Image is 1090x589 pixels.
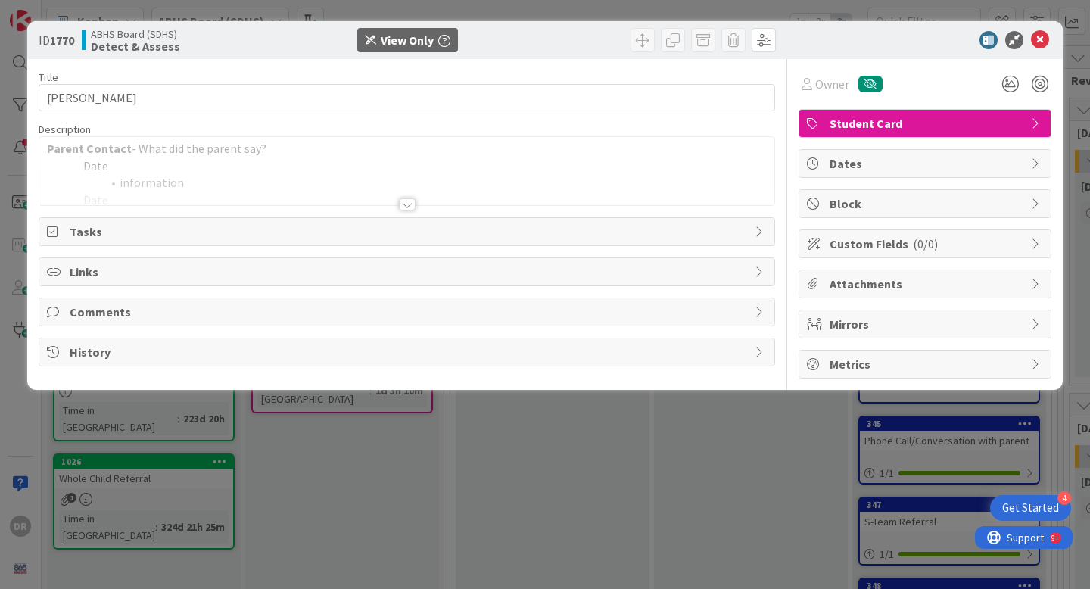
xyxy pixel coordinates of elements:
[39,31,74,49] span: ID
[76,6,84,18] div: 9+
[830,114,1023,132] span: Student Card
[70,303,747,321] span: Comments
[830,235,1023,253] span: Custom Fields
[913,236,938,251] span: ( 0/0 )
[70,263,747,281] span: Links
[47,141,132,156] strong: Parent Contact
[1057,491,1071,505] div: 4
[381,31,434,49] div: View Only
[91,28,180,40] span: ABHS Board (SDHS)
[830,315,1023,333] span: Mirrors
[39,84,775,111] input: type card name here...
[1002,500,1059,516] div: Get Started
[70,223,747,241] span: Tasks
[39,70,58,84] label: Title
[91,40,180,52] b: Detect & Assess
[50,33,74,48] b: 1770
[815,75,849,93] span: Owner
[32,2,69,20] span: Support
[990,495,1071,521] div: Open Get Started checklist, remaining modules: 4
[70,343,747,361] span: History
[830,355,1023,373] span: Metrics
[830,154,1023,173] span: Dates
[47,140,767,157] p: - What did the parent say?
[830,275,1023,293] span: Attachments
[39,123,91,136] span: Description
[830,195,1023,213] span: Block
[47,157,767,175] p: Date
